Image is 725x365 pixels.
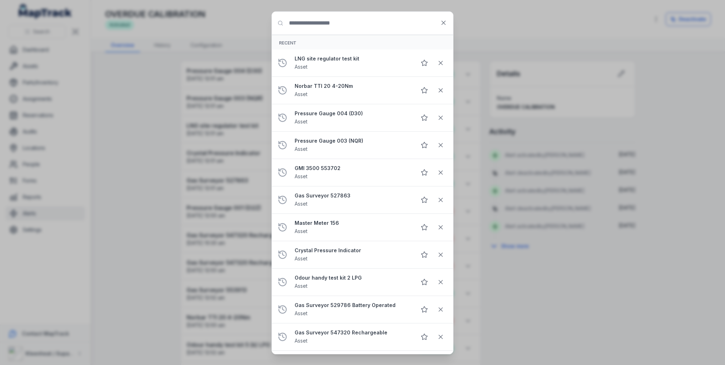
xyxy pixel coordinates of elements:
[295,302,410,309] strong: Gas Surveyor 529786 Battery Operated
[295,83,410,90] strong: Norbar TTI 20 4-20Nm
[295,228,307,234] span: Asset
[295,110,410,126] a: Pressure Gauge 004 (D30)Asset
[295,274,410,290] a: Odour handy test kit 2 LPGAsset
[295,110,410,117] strong: Pressure Gauge 004 (D30)
[295,283,307,289] span: Asset
[295,91,307,97] span: Asset
[295,83,410,98] a: Norbar TTI 20 4-20NmAsset
[295,118,307,125] span: Asset
[295,55,410,62] strong: LNG site regulator test kit
[295,329,410,345] a: Gas Surveyor 547320 RechargeableAsset
[295,192,410,208] a: Gas Surveyor 527863Asset
[295,64,307,70] span: Asset
[295,329,410,336] strong: Gas Surveyor 547320 Rechargeable
[295,274,410,281] strong: Odour handy test kit 2 LPG
[295,165,410,172] strong: GMI 3500 553702
[295,137,410,144] strong: Pressure Gauge 003 (NQR)
[295,165,410,180] a: GMI 3500 553702Asset
[295,192,410,199] strong: Gas Surveyor 527863
[295,146,307,152] span: Asset
[295,247,410,263] a: Crystal Pressure IndicatorAsset
[279,40,296,46] span: Recent
[295,247,410,254] strong: Crystal Pressure Indicator
[295,255,307,261] span: Asset
[295,310,307,316] span: Asset
[295,219,410,227] strong: Master Meter 156
[295,219,410,235] a: Master Meter 156Asset
[295,173,307,179] span: Asset
[295,55,410,71] a: LNG site regulator test kitAsset
[295,302,410,317] a: Gas Surveyor 529786 Battery OperatedAsset
[295,201,307,207] span: Asset
[295,338,307,344] span: Asset
[295,137,410,153] a: Pressure Gauge 003 (NQR)Asset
